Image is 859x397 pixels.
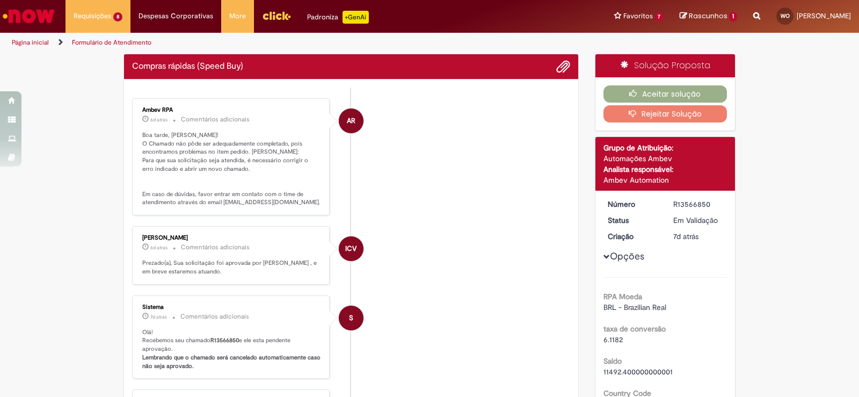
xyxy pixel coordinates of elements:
b: Saldo [603,356,622,366]
div: Analista responsável: [603,164,727,175]
span: 7d atrás [150,314,167,320]
b: R13566850 [210,336,239,344]
button: Aceitar solução [603,85,727,103]
div: Em Validação [673,215,723,226]
span: 6d atrás [150,117,168,123]
b: Lembrando que o chamado será cancelado automaticamente caso não seja aprovado. [142,353,322,370]
b: RPA Moeda [603,292,642,301]
button: Adicionar anexos [556,60,570,74]
b: taxa de conversão [603,324,666,334]
span: BRL - Brazilian Real [603,302,666,312]
dt: Status [600,215,666,226]
time: 26/09/2025 11:36:59 [150,244,168,251]
small: Comentários adicionais [180,312,249,321]
div: Sistema [142,304,321,311]
span: ICV [345,236,356,262]
span: 8 [113,12,122,21]
span: 7d atrás [673,232,698,241]
span: S [349,305,353,331]
p: Boa tarde, [PERSON_NAME]! O Chamado não pôde ser adequadamente completado, pois encontramos probl... [142,131,321,207]
p: +GenAi [343,11,369,24]
p: Olá! Recebemos seu chamado e ele esta pendente aprovação. [142,328,321,371]
dt: Número [600,199,666,210]
span: 1 [729,12,737,21]
button: Rejeitar Solução [603,105,727,122]
small: Comentários adicionais [181,115,250,124]
time: 26/09/2025 12:11:45 [150,117,168,123]
img: click_logo_yellow_360x200.png [262,8,291,24]
ul: Trilhas de página [8,33,565,53]
span: 6.1182 [603,335,623,344]
span: Requisições [74,11,111,21]
a: Formulário de Atendimento [72,38,151,47]
div: Solução Proposta [595,54,736,77]
span: AR [347,108,355,134]
span: WO [781,12,790,19]
small: Comentários adicionais [181,243,250,252]
p: Prezado(a), Sua solicitação foi aprovada por [PERSON_NAME] , e em breve estaremos atuando. [142,259,321,276]
a: Rascunhos [680,11,737,21]
div: 25/09/2025 14:18:09 [673,231,723,242]
span: Rascunhos [689,11,727,21]
time: 25/09/2025 14:18:22 [150,314,167,320]
span: More [229,11,246,21]
dt: Criação [600,231,666,242]
span: [PERSON_NAME] [797,11,851,20]
span: 6d atrás [150,244,168,251]
span: Despesas Corporativas [139,11,213,21]
div: Ambev RPA [339,109,363,133]
h2: Compras rápidas (Speed Buy) Histórico de tíquete [132,62,243,71]
span: Favoritos [623,11,653,21]
img: ServiceNow [1,5,56,27]
div: Ambev RPA [142,107,321,113]
a: Página inicial [12,38,49,47]
div: Grupo de Atribuição: [603,142,727,153]
div: Ambev Automation [603,175,727,185]
time: 25/09/2025 14:18:09 [673,232,698,241]
div: R13566850 [673,199,723,210]
div: Automações Ambev [603,153,727,164]
div: Isabela Chaves Verreschi [339,236,363,261]
span: 7 [655,12,664,21]
div: System [339,306,363,330]
span: 11492.400000000001 [603,367,673,377]
div: [PERSON_NAME] [142,235,321,241]
div: Padroniza [307,11,369,24]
